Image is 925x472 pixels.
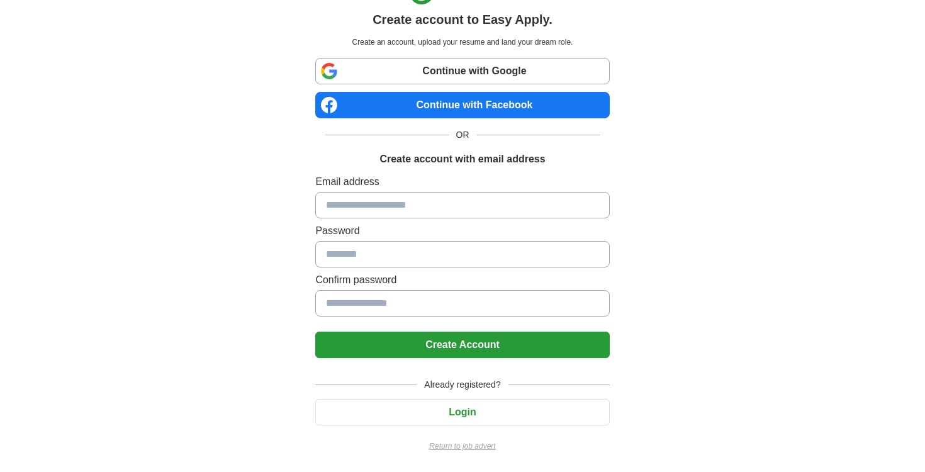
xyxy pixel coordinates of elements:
[449,128,477,142] span: OR
[417,378,508,391] span: Already registered?
[379,152,545,167] h1: Create account with email address
[315,399,609,425] button: Login
[373,10,552,29] h1: Create account to Easy Apply.
[318,37,607,48] p: Create an account, upload your resume and land your dream role.
[315,407,609,417] a: Login
[315,332,609,358] button: Create Account
[315,174,609,189] label: Email address
[315,58,609,84] a: Continue with Google
[315,441,609,452] a: Return to job advert
[315,273,609,288] label: Confirm password
[315,223,609,239] label: Password
[315,92,609,118] a: Continue with Facebook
